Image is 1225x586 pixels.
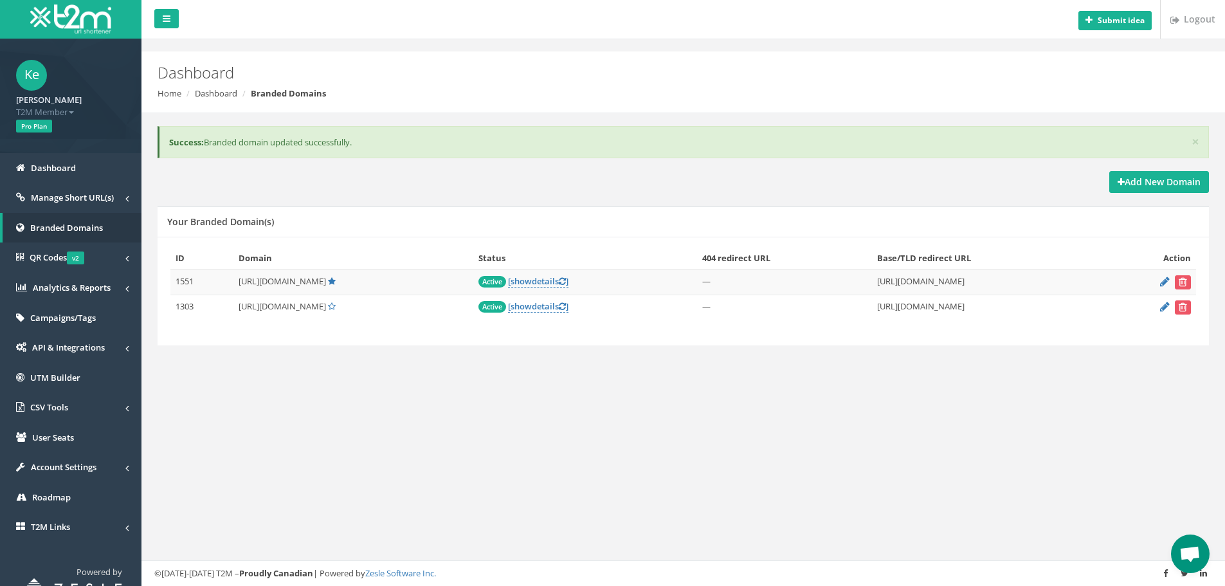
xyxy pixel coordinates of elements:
span: Powered by [77,566,122,578]
span: Campaigns/Tags [30,312,96,324]
a: Zesle Software Inc. [365,567,436,579]
span: show [511,300,532,312]
span: Ke [16,60,47,91]
span: User Seats [32,432,74,443]
span: Manage Short URL(s) [31,192,114,203]
td: [URL][DOMAIN_NAME] [872,295,1104,320]
span: Roadmap [32,491,71,503]
strong: Add New Domain [1118,176,1201,188]
a: [showdetails] [508,275,568,288]
td: [URL][DOMAIN_NAME] [872,270,1104,295]
span: Active [478,276,506,288]
a: Default [328,275,336,287]
button: Submit idea [1078,11,1152,30]
th: ID [170,247,233,270]
td: 1303 [170,295,233,320]
a: [PERSON_NAME] T2M Member [16,91,125,118]
b: Success: [169,136,204,148]
span: T2M Links [31,521,70,533]
a: [showdetails] [508,300,568,313]
span: Pro Plan [16,120,52,133]
th: Action [1104,247,1196,270]
h5: Your Branded Domain(s) [167,217,274,226]
a: Set Default [328,300,336,312]
span: QR Codes [30,252,84,263]
strong: Branded Domains [251,87,326,99]
span: T2M Member [16,106,125,118]
a: Add New Domain [1109,171,1209,193]
td: — [697,295,872,320]
th: Domain [233,247,473,270]
strong: Proudly Canadian [239,567,313,579]
span: v2 [67,252,84,264]
th: 404 redirect URL [697,247,872,270]
th: Base/TLD redirect URL [872,247,1104,270]
span: Analytics & Reports [33,282,111,293]
span: Dashboard [31,162,76,174]
a: Home [158,87,181,99]
span: Active [478,301,506,313]
a: Open chat [1171,535,1210,573]
th: Status [473,247,697,270]
span: Account Settings [31,461,96,473]
td: 1551 [170,270,233,295]
span: [URL][DOMAIN_NAME] [239,275,326,287]
span: show [511,275,532,287]
span: API & Integrations [32,342,105,353]
a: Dashboard [195,87,237,99]
div: Branded domain updated successfully. [158,126,1209,159]
span: CSV Tools [30,401,68,413]
img: T2M [30,5,111,33]
span: UTM Builder [30,372,80,383]
div: ©[DATE]-[DATE] T2M – | Powered by [154,567,1212,580]
strong: [PERSON_NAME] [16,94,82,105]
b: Submit idea [1098,15,1145,26]
button: × [1192,135,1199,149]
span: Branded Domains [30,222,103,233]
td: — [697,270,872,295]
span: [URL][DOMAIN_NAME] [239,300,326,312]
h2: Dashboard [158,64,1031,81]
